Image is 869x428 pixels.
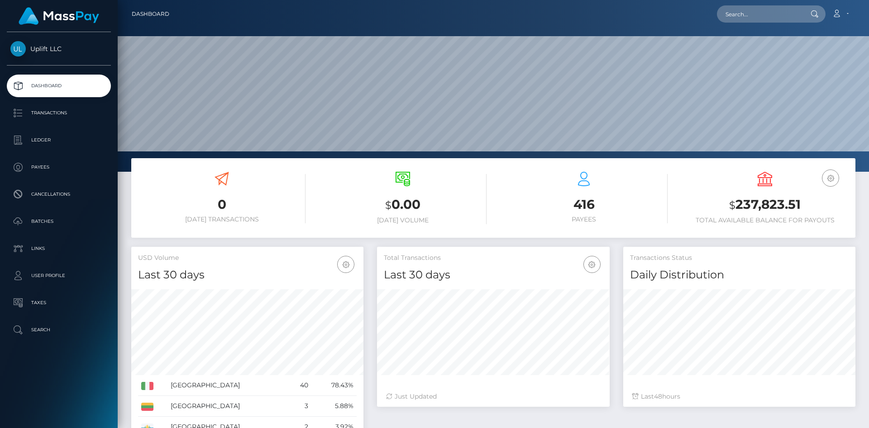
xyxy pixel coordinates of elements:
p: Cancellations [10,188,107,201]
a: Dashboard [132,5,169,24]
a: Ledger [7,129,111,151]
td: 40 [288,375,311,396]
a: Batches [7,210,111,233]
img: MassPay Logo [19,7,99,25]
h3: 237,823.51 [681,196,849,214]
div: Last hours [632,392,846,401]
p: Links [10,242,107,255]
h6: [DATE] Transactions [138,216,306,223]
h3: 416 [500,196,668,213]
a: Transactions [7,102,111,124]
h5: Total Transactions [384,254,602,263]
td: 5.88% [311,396,357,417]
td: 3 [288,396,311,417]
a: Payees [7,156,111,179]
p: Ledger [10,133,107,147]
a: Cancellations [7,183,111,206]
span: 48 [654,392,662,400]
h5: USD Volume [138,254,357,263]
p: Transactions [10,106,107,120]
div: Just Updated [386,392,600,401]
p: Taxes [10,296,107,310]
h4: Last 30 days [138,267,357,283]
h3: 0 [138,196,306,213]
p: User Profile [10,269,107,282]
p: Batches [10,215,107,228]
h4: Daily Distribution [630,267,849,283]
td: 78.43% [311,375,357,396]
a: Search [7,319,111,341]
p: Search [10,323,107,337]
input: Search... [717,5,802,23]
td: [GEOGRAPHIC_DATA] [167,396,288,417]
h6: Total Available Balance for Payouts [681,216,849,224]
a: User Profile [7,264,111,287]
a: Links [7,237,111,260]
span: Uplift LLC [7,45,111,53]
h5: Transactions Status [630,254,849,263]
td: [GEOGRAPHIC_DATA] [167,375,288,396]
img: Uplift LLC [10,41,26,56]
small: $ [729,199,735,212]
h6: Payees [500,216,668,223]
small: $ [385,199,392,212]
p: Dashboard [10,79,107,93]
a: Dashboard [7,75,111,97]
p: Payees [10,160,107,174]
h4: Last 30 days [384,267,602,283]
a: Taxes [7,292,111,314]
img: IT.png [141,382,153,390]
h3: 0.00 [319,196,487,214]
h6: [DATE] Volume [319,216,487,224]
img: LT.png [141,403,153,411]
